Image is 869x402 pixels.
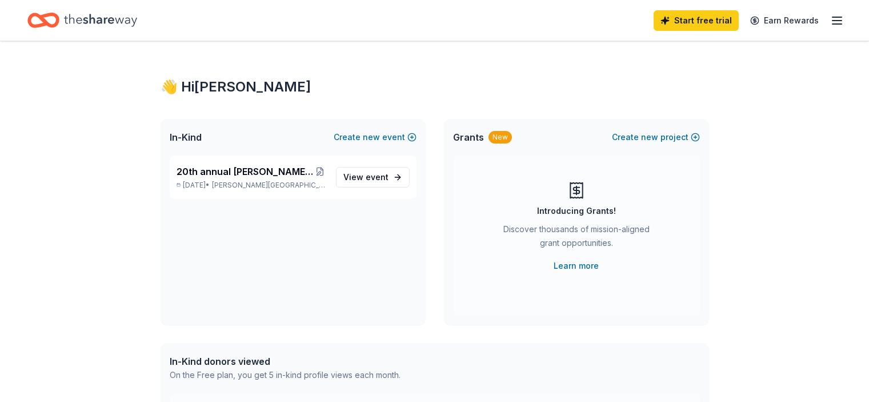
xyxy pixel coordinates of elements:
[177,181,327,190] p: [DATE] •
[363,130,380,144] span: new
[170,130,202,144] span: In-Kind
[499,222,654,254] div: Discover thousands of mission-aligned grant opportunities.
[336,167,410,188] a: View event
[641,130,658,144] span: new
[537,204,616,218] div: Introducing Grants!
[453,130,484,144] span: Grants
[743,10,826,31] a: Earn Rewards
[488,131,512,144] div: New
[170,368,401,382] div: On the Free plan, you get 5 in-kind profile views each month.
[161,78,709,96] div: 👋 Hi [PERSON_NAME]
[334,130,417,144] button: Createnewevent
[27,7,137,34] a: Home
[366,172,389,182] span: event
[170,355,401,368] div: In-Kind donors viewed
[343,170,389,184] span: View
[554,259,599,273] a: Learn more
[654,10,739,31] a: Start free trial
[212,181,326,190] span: [PERSON_NAME][GEOGRAPHIC_DATA], [GEOGRAPHIC_DATA]
[177,165,314,178] span: 20th annual [PERSON_NAME] estate seafood festival
[612,130,700,144] button: Createnewproject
